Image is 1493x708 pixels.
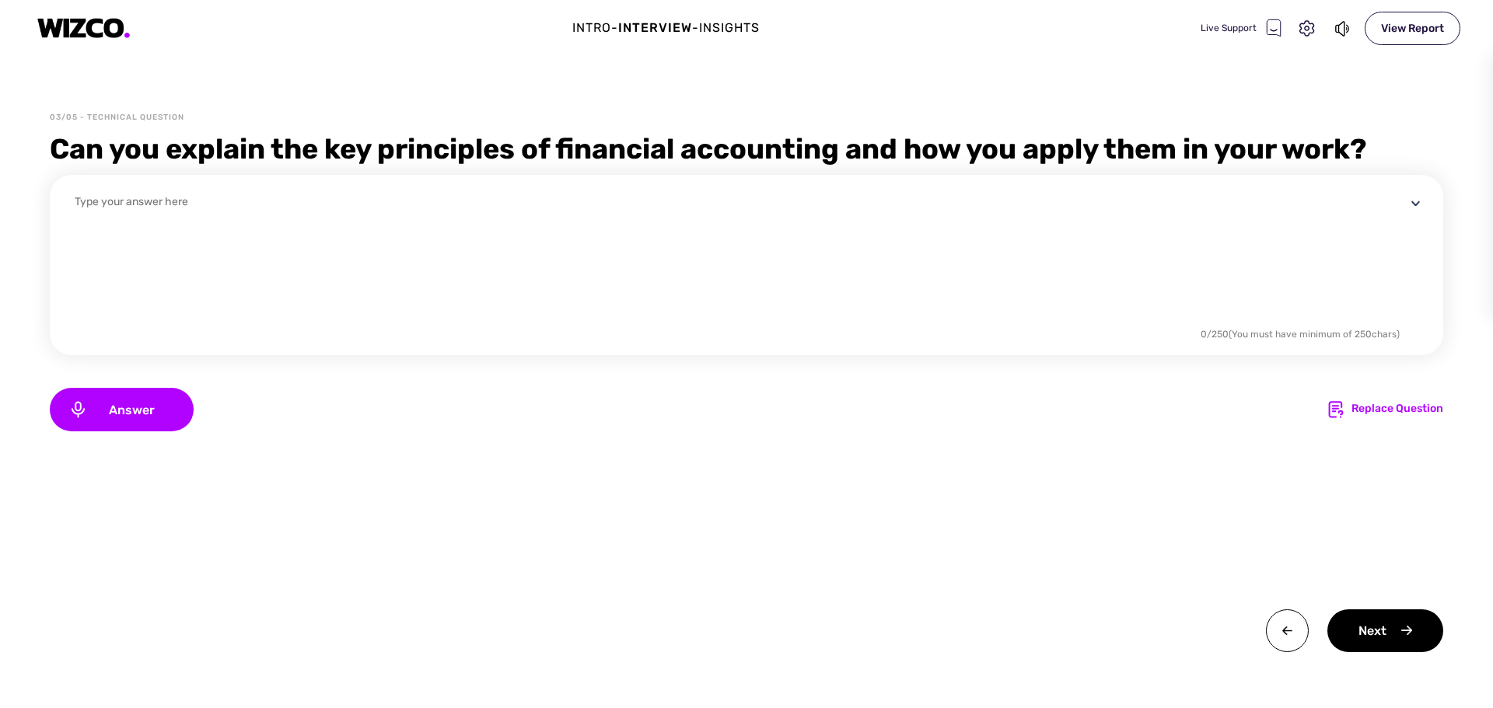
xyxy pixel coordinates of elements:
div: - [611,19,618,37]
div: Live Support [1201,19,1281,37]
div: Interview [618,19,692,37]
div: Replace Question [1351,400,1443,419]
div: 03/05 - Technical Question [50,112,184,124]
div: - [692,19,699,37]
div: Next [1327,609,1443,652]
div: Can you explain the key principles of financial accounting and how you apply them in your work? [50,130,1443,169]
div: View Report [1365,12,1460,45]
div: Intro [572,19,611,37]
div: Insights [699,19,760,37]
img: twa0v+wMBzw8O7hXOoXfZwY4Rs7V4QQI7OXhSEnh6TzU1B8CMcie5QIvElVkpoMP8DJr7EI0p8Ns6ryRf5n4wFbqwEIwXmb+H... [1266,609,1309,652]
img: logo [37,18,131,39]
img: disclosure [1406,194,1425,213]
div: 0 / 250 (You must have minimum of 250 chars) [1201,327,1400,341]
span: Answer [88,403,175,417]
